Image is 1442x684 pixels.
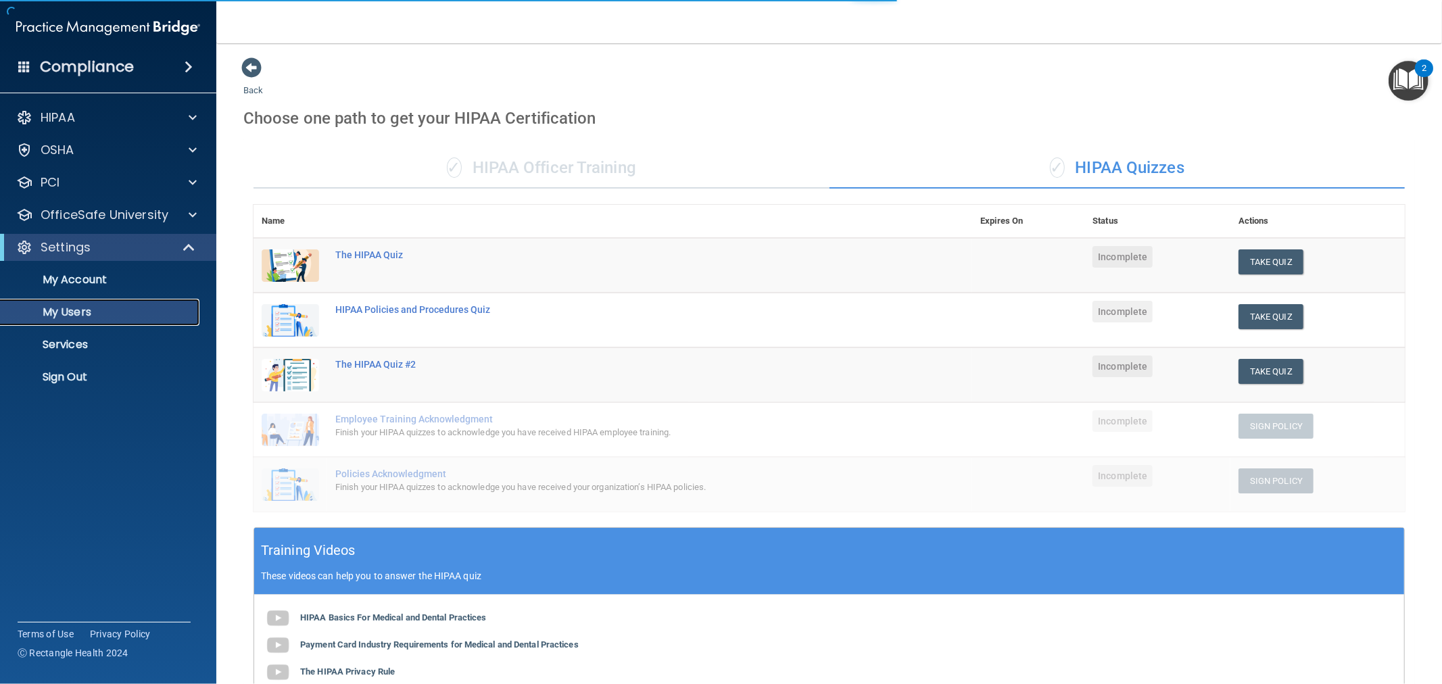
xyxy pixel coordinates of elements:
[41,142,74,158] p: OSHA
[261,539,356,562] h5: Training Videos
[1084,205,1230,238] th: Status
[1239,414,1314,439] button: Sign Policy
[90,627,151,641] a: Privacy Policy
[1239,304,1303,329] button: Take Quiz
[1092,356,1153,377] span: Incomplete
[1239,249,1303,274] button: Take Quiz
[254,205,327,238] th: Name
[300,612,487,622] b: HIPAA Basics For Medical and Dental Practices
[1230,205,1405,238] th: Actions
[335,479,905,495] div: Finish your HIPAA quizzes to acknowledge you have received your organization’s HIPAA policies.
[16,14,200,41] img: PMB logo
[335,468,905,479] div: Policies Acknowledgment
[254,148,830,189] div: HIPAA Officer Training
[16,142,197,158] a: OSHA
[300,666,395,677] b: The HIPAA Privacy Rule
[16,239,196,255] a: Settings
[1092,246,1153,268] span: Incomplete
[830,148,1405,189] div: HIPAA Quizzes
[40,57,134,76] h4: Compliance
[335,304,905,315] div: HIPAA Policies and Procedures Quiz
[9,338,193,351] p: Services
[9,273,193,287] p: My Account
[300,639,579,650] b: Payment Card Industry Requirements for Medical and Dental Practices
[18,627,74,641] a: Terms of Use
[972,205,1084,238] th: Expires On
[1092,410,1153,432] span: Incomplete
[9,306,193,319] p: My Users
[264,605,291,632] img: gray_youtube_icon.38fcd6cc.png
[16,174,197,191] a: PCI
[447,157,462,178] span: ✓
[335,359,905,370] div: The HIPAA Quiz #2
[16,207,197,223] a: OfficeSafe University
[18,646,128,660] span: Ⓒ Rectangle Health 2024
[243,69,263,95] a: Back
[335,424,905,441] div: Finish your HIPAA quizzes to acknowledge you have received HIPAA employee training.
[1050,157,1065,178] span: ✓
[41,174,59,191] p: PCI
[41,207,168,223] p: OfficeSafe University
[243,99,1415,138] div: Choose one path to get your HIPAA Certification
[9,370,193,384] p: Sign Out
[1239,359,1303,384] button: Take Quiz
[335,414,905,424] div: Employee Training Acknowledgment
[41,109,75,126] p: HIPAA
[41,239,91,255] p: Settings
[16,109,197,126] a: HIPAA
[1092,465,1153,487] span: Incomplete
[1389,61,1428,101] button: Open Resource Center, 2 new notifications
[1239,468,1314,493] button: Sign Policy
[261,570,1397,581] p: These videos can help you to answer the HIPAA quiz
[335,249,905,260] div: The HIPAA Quiz
[1422,68,1426,86] div: 2
[1092,301,1153,322] span: Incomplete
[264,632,291,659] img: gray_youtube_icon.38fcd6cc.png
